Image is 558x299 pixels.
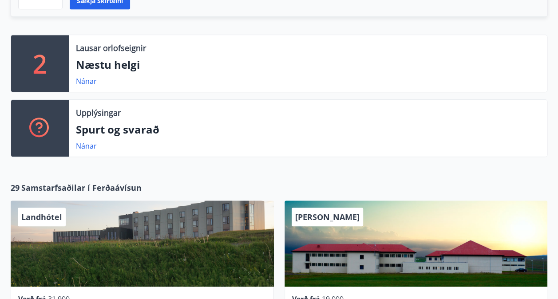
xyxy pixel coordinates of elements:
span: [PERSON_NAME] [295,212,360,222]
p: Upplýsingar [76,107,121,118]
span: Samstarfsaðilar í Ferðaávísun [21,182,142,193]
p: 2 [33,47,47,80]
p: Spurt og svarað [76,122,540,137]
span: 29 [11,182,20,193]
a: Nánar [76,76,97,86]
p: Næstu helgi [76,57,540,72]
p: Lausar orlofseignir [76,42,146,54]
a: Nánar [76,141,97,151]
span: Landhótel [21,212,62,222]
